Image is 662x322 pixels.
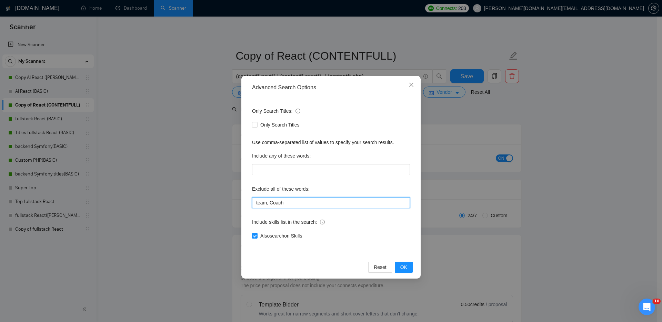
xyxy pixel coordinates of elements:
div: Use comma-separated list of values to specify your search results. [252,139,410,146]
span: Reset [374,263,387,271]
span: Include skills list in the search: [252,218,325,226]
span: Only Search Titles: [252,107,300,115]
label: Include any of these words: [252,150,311,161]
iframe: Intercom live chat [639,299,655,315]
span: Also search on Skills [258,232,305,240]
label: Exclude all of these words: [252,183,310,194]
span: info-circle [320,220,325,224]
button: Reset [368,262,392,273]
button: OK [395,262,413,273]
span: 10 [653,299,661,304]
span: Only Search Titles [258,121,302,129]
button: Close [402,76,421,94]
span: info-circle [295,109,300,113]
div: Advanced Search Options [252,84,410,91]
span: OK [400,263,407,271]
span: close [409,82,414,88]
